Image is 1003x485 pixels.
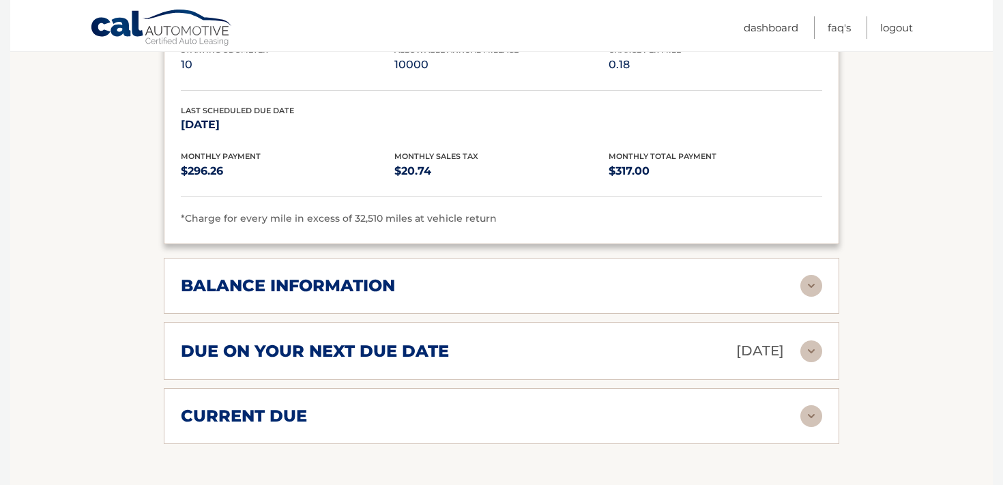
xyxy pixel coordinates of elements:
[609,162,822,181] p: $317.00
[181,106,294,115] span: Last Scheduled Due Date
[181,212,497,224] span: *Charge for every mile in excess of 32,510 miles at vehicle return
[394,162,608,181] p: $20.74
[181,55,394,74] p: 10
[181,341,449,362] h2: due on your next due date
[609,151,716,161] span: Monthly Total Payment
[394,55,608,74] p: 10000
[181,406,307,426] h2: current due
[181,162,394,181] p: $296.26
[800,275,822,297] img: accordion-rest.svg
[90,9,233,48] a: Cal Automotive
[800,405,822,427] img: accordion-rest.svg
[800,340,822,362] img: accordion-rest.svg
[828,16,851,39] a: FAQ's
[736,339,784,363] p: [DATE]
[744,16,798,39] a: Dashboard
[181,151,261,161] span: Monthly Payment
[181,276,395,296] h2: balance information
[394,151,478,161] span: Monthly Sales Tax
[880,16,913,39] a: Logout
[181,115,394,134] p: [DATE]
[609,55,822,74] p: 0.18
